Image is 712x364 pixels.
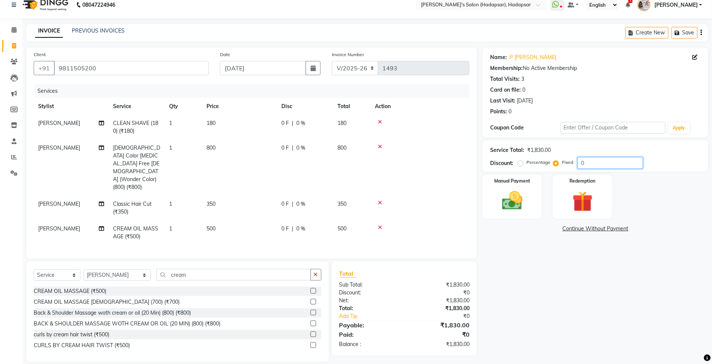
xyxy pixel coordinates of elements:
[207,120,216,126] span: 180
[334,312,416,320] a: Add Tip
[38,225,80,232] span: [PERSON_NAME]
[34,309,191,317] div: Back & Shoulder Massage woth cream or oil (20 Min) (800) (₹800)
[490,108,507,116] div: Points:
[35,24,63,38] a: INVOICE
[296,200,305,208] span: 0 %
[521,75,524,83] div: 3
[38,120,80,126] span: [PERSON_NAME]
[490,159,513,167] div: Discount:
[570,178,596,184] label: Redemption
[404,289,475,297] div: ₹0
[296,225,305,233] span: 0 %
[332,51,364,58] label: Invoice Number
[490,146,524,154] div: Service Total:
[281,119,289,127] span: 0 F
[334,330,404,339] div: Paid:
[522,86,525,94] div: 0
[626,27,669,39] button: Create New
[334,340,404,348] div: Balance :
[517,97,533,105] div: [DATE]
[34,98,109,115] th: Stylist
[334,321,404,330] div: Payable:
[34,287,106,295] div: CREAM OIL MASSAGE (₹500)
[72,27,125,34] a: PREVIOUS INVOICES
[494,178,530,184] label: Manual Payment
[281,225,289,233] span: 0 F
[292,225,293,233] span: |
[156,269,311,281] input: Search or Scan
[508,108,511,116] div: 0
[337,144,346,151] span: 800
[169,144,172,151] span: 1
[416,312,475,320] div: ₹0
[34,61,55,75] button: +91
[508,53,556,61] a: .P [PERSON_NAME]
[296,144,305,152] span: 0 %
[339,270,357,278] span: Total
[404,330,475,339] div: ₹0
[38,201,80,207] span: [PERSON_NAME]
[113,144,160,190] span: [DEMOGRAPHIC_DATA] Color [MEDICAL_DATA] Free [DEMOGRAPHIC_DATA] (Wonder Color) (800) (₹800)
[669,122,690,134] button: Apply
[337,201,346,207] span: 350
[333,98,370,115] th: Total
[109,98,165,115] th: Service
[496,189,529,212] img: _cash.svg
[34,51,46,58] label: Client
[277,98,333,115] th: Disc
[334,289,404,297] div: Discount:
[404,340,475,348] div: ₹1,830.00
[292,200,293,208] span: |
[562,159,573,166] label: Fixed
[490,64,701,72] div: No Active Membership
[527,146,551,154] div: ₹1,830.00
[334,305,404,312] div: Total:
[490,64,523,72] div: Membership:
[292,119,293,127] span: |
[490,75,520,83] div: Total Visits:
[113,201,152,215] span: Classic Hair Cut (₹350)
[404,305,475,312] div: ₹1,830.00
[370,98,470,115] th: Action
[566,189,599,214] img: _gift.svg
[207,201,216,207] span: 350
[484,225,707,233] a: Continue Without Payment
[34,320,220,328] div: BACK & SHOULDER MASSAGE WOTH CREAM OR OIL (20 MIN) (800) (₹800)
[169,120,172,126] span: 1
[334,297,404,305] div: Net:
[337,120,346,126] span: 180
[296,119,305,127] span: 0 %
[526,159,550,166] label: Percentage
[207,225,216,232] span: 500
[490,53,507,61] div: Name:
[404,297,475,305] div: ₹1,830.00
[38,144,80,151] span: [PERSON_NAME]
[34,342,130,349] div: CURLS BY CREAM HAIR TWIST (₹500)
[281,200,289,208] span: 0 F
[169,201,172,207] span: 1
[113,120,158,134] span: CLEAN SHAVE (180) (₹180)
[490,124,560,132] div: Coupon Code
[34,84,475,98] div: Services
[672,27,698,39] button: Save
[34,331,109,339] div: curls by cream hair twist (₹500)
[654,1,698,9] span: [PERSON_NAME]
[292,144,293,152] span: |
[334,281,404,289] div: Sub Total:
[560,122,666,134] input: Enter Offer / Coupon Code
[220,51,230,58] label: Date
[404,321,475,330] div: ₹1,830.00
[54,61,209,75] input: Search by Name/Mobile/Email/Code
[34,298,180,306] div: CREAM OIL MASSAGE [DEMOGRAPHIC_DATA] (700) (₹700)
[490,86,521,94] div: Card on file:
[207,144,216,151] span: 800
[281,144,289,152] span: 0 F
[626,1,630,8] a: 1
[404,281,475,289] div: ₹1,830.00
[490,97,515,105] div: Last Visit:
[165,98,202,115] th: Qty
[169,225,172,232] span: 1
[113,225,158,240] span: CREAM OIL MASSAGE (₹500)
[337,225,346,232] span: 500
[202,98,277,115] th: Price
